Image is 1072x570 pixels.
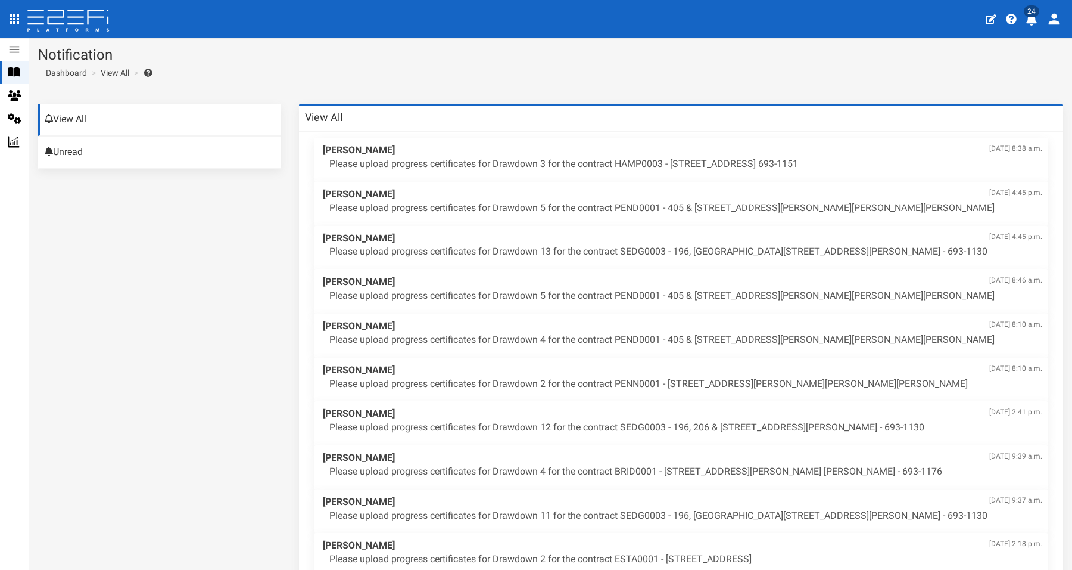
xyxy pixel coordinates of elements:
a: [PERSON_NAME][DATE] 4:45 p.m. Please upload progress certificates for Drawdown 13 for the contrac... [314,226,1048,270]
h1: Notification [38,47,1063,63]
a: [PERSON_NAME][DATE] 4:45 p.m. Please upload progress certificates for Drawdown 5 for the contract... [314,182,1048,226]
span: [PERSON_NAME] [323,451,1042,465]
a: Dashboard [41,67,87,79]
span: [PERSON_NAME] [323,188,1042,202]
span: [PERSON_NAME] [323,539,1042,553]
span: [DATE] 2:41 p.m. [989,407,1042,417]
p: Please upload progress certificates for Drawdown 4 for the contract PEND0001 - 405 & [STREET_ADDR... [329,333,1042,347]
span: [PERSON_NAME] [323,144,1042,157]
p: Please upload progress certificates for Drawdown 2 for the contract PENN0001 - [STREET_ADDRESS][P... [329,377,1042,391]
a: [PERSON_NAME][DATE] 2:41 p.m. Please upload progress certificates for Drawdown 12 for the contrac... [314,401,1048,445]
a: [PERSON_NAME][DATE] 9:37 a.m. Please upload progress certificates for Drawdown 11 for the contrac... [314,490,1048,534]
a: View All [101,67,129,79]
a: Unread [38,137,281,169]
span: [PERSON_NAME] [323,495,1042,509]
p: Please upload progress certificates for Drawdown 13 for the contract SEDG0003 - 196, [GEOGRAPHIC_... [329,245,1042,259]
span: [DATE] 8:10 a.m. [989,364,1042,374]
span: [PERSON_NAME] [323,275,1042,289]
span: [DATE] 4:45 p.m. [989,188,1042,198]
span: [PERSON_NAME] [323,320,1042,333]
p: Please upload progress certificates for Drawdown 11 for the contract SEDG0003 - 196, [GEOGRAPHIC_... [329,509,1042,523]
span: [PERSON_NAME] [323,232,1042,246]
a: [PERSON_NAME][DATE] 9:39 a.m. Please upload progress certificates for Drawdown 4 for the contract... [314,445,1048,490]
p: Please upload progress certificates for Drawdown 5 for the contract PEND0001 - 405 & [STREET_ADDR... [329,202,1042,215]
a: View All [38,104,281,136]
span: Dashboard [41,68,87,78]
span: [DATE] 9:37 a.m. [989,495,1042,506]
p: Please upload progress certificates for Drawdown 12 for the contract SEDG0003 - 196, 206 & [STREE... [329,421,1042,435]
p: Please upload progress certificates for Drawdown 2 for the contract ESTA0001 - [STREET_ADDRESS] [329,553,1042,566]
p: Please upload progress certificates for Drawdown 4 for the contract BRID0001 - [STREET_ADDRESS][P... [329,465,1042,479]
a: [PERSON_NAME][DATE] 8:46 a.m. Please upload progress certificates for Drawdown 5 for the contract... [314,269,1048,314]
span: [DATE] 8:46 a.m. [989,275,1042,286]
span: [PERSON_NAME] [323,407,1042,421]
span: [DATE] 8:38 a.m. [989,144,1042,154]
p: Please upload progress certificates for Drawdown 3 for the contract HAMP0003 - [STREET_ADDRESS] 6... [329,157,1042,171]
a: [PERSON_NAME][DATE] 8:10 a.m. Please upload progress certificates for Drawdown 4 for the contract... [314,314,1048,358]
span: [PERSON_NAME] [323,364,1042,377]
span: [DATE] 8:10 a.m. [989,320,1042,330]
span: [DATE] 4:45 p.m. [989,232,1042,242]
h3: View All [305,112,342,123]
span: [DATE] 9:39 a.m. [989,451,1042,461]
p: Please upload progress certificates for Drawdown 5 for the contract PEND0001 - 405 & [STREET_ADDR... [329,289,1042,303]
span: [DATE] 2:18 p.m. [989,539,1042,549]
a: [PERSON_NAME][DATE] 8:10 a.m. Please upload progress certificates for Drawdown 2 for the contract... [314,358,1048,402]
a: [PERSON_NAME][DATE] 8:38 a.m. Please upload progress certificates for Drawdown 3 for the contract... [314,138,1048,182]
